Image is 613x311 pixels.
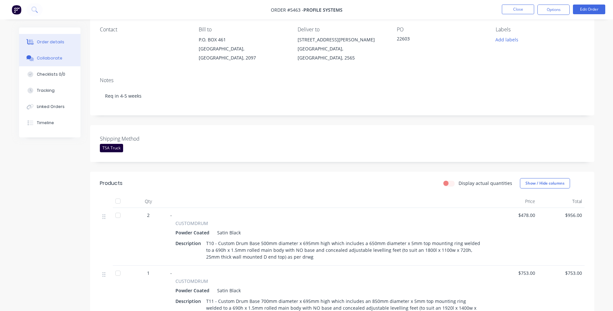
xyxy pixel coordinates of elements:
div: Price [491,195,538,208]
button: Order details [19,34,80,50]
span: - [170,212,172,218]
button: Options [537,5,570,15]
div: Tracking [37,88,55,93]
div: Collaborate [37,55,62,61]
label: Shipping Method [100,135,181,143]
button: Linked Orders [19,99,80,115]
div: Req in 4-5 weeks [100,86,585,106]
div: Deliver to [298,27,386,33]
div: Total [538,195,585,208]
span: $753.00 [493,270,535,276]
div: T10 - Custom Drum Base 500mm diameter x 695mm high which includes a 650mm diameter x 5mm top moun... [204,239,483,262]
span: - [170,270,172,276]
div: P.O. BOX 461[GEOGRAPHIC_DATA], [GEOGRAPHIC_DATA], 2097 [199,35,287,62]
span: Order #5463 - [271,7,303,13]
label: Display actual quantities [459,180,512,187]
button: Timeline [19,115,80,131]
button: Add labels [492,35,522,44]
span: $753.00 [540,270,582,276]
span: Profile Systems [303,7,343,13]
div: [GEOGRAPHIC_DATA], [GEOGRAPHIC_DATA], 2565 [298,44,386,62]
div: TSA Truck [100,144,123,152]
button: Checklists 0/0 [19,66,80,82]
div: 22603 [397,35,478,44]
div: Qty [129,195,168,208]
img: Factory [12,5,21,15]
div: Timeline [37,120,54,126]
div: Contact [100,27,188,33]
div: Linked Orders [37,104,65,110]
div: Products [100,179,122,187]
div: P.O. BOX 461 [199,35,287,44]
span: CUSTOMDRUM [175,220,208,227]
div: Order details [37,39,64,45]
div: Checklists 0/0 [37,71,65,77]
div: Powder Coated [175,286,212,295]
div: [GEOGRAPHIC_DATA], [GEOGRAPHIC_DATA], 2097 [199,44,287,62]
span: 1 [147,270,150,276]
div: [STREET_ADDRESS][PERSON_NAME][GEOGRAPHIC_DATA], [GEOGRAPHIC_DATA], 2565 [298,35,386,62]
div: Satin Black [215,286,241,295]
div: [STREET_ADDRESS][PERSON_NAME] [298,35,386,44]
div: Notes [100,77,585,83]
div: PO [397,27,485,33]
button: Edit Order [573,5,605,14]
button: Collaborate [19,50,80,66]
span: $956.00 [540,212,582,219]
div: Bill to [199,27,287,33]
button: Show / Hide columns [520,178,570,188]
button: Tracking [19,82,80,99]
div: Description [175,239,204,248]
span: CUSTOMDRUM [175,278,208,284]
span: $478.00 [493,212,535,219]
div: Satin Black [215,228,241,237]
div: Labels [496,27,584,33]
button: Close [502,5,534,14]
span: 2 [147,212,150,219]
div: Powder Coated [175,228,212,237]
div: Description [175,296,204,306]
